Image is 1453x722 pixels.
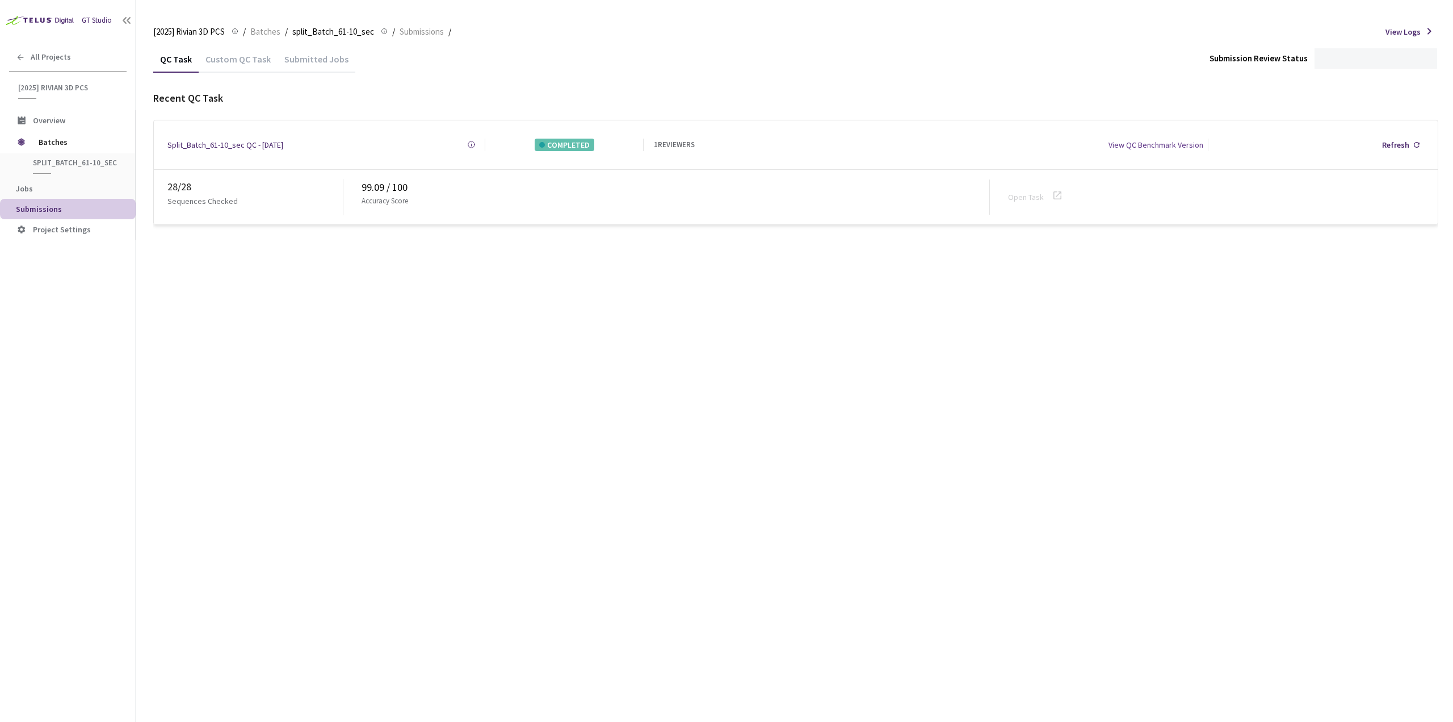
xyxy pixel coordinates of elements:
[292,25,374,39] span: split_Batch_61-10_sec
[31,52,71,62] span: All Projects
[278,53,355,73] div: Submitted Jobs
[153,25,225,39] span: [2025] Rivian 3D PCS
[1385,26,1421,38] span: View Logs
[362,180,989,195] div: 99.09 / 100
[153,53,199,73] div: QC Task
[33,158,117,168] span: split_Batch_61-10_sec
[33,115,65,126] span: Overview
[33,224,91,235] span: Project Settings
[654,139,695,151] div: 1 REVIEWERS
[250,25,280,39] span: Batches
[1008,192,1044,202] a: Open Task
[18,83,120,93] span: [2025] Rivian 3D PCS
[397,25,446,37] a: Submissions
[167,195,238,207] p: Sequences Checked
[448,25,451,39] li: /
[392,25,395,39] li: /
[535,139,594,151] div: COMPLETED
[400,25,444,39] span: Submissions
[1108,139,1203,151] div: View QC Benchmark Version
[16,204,62,214] span: Submissions
[248,25,283,37] a: Batches
[16,183,33,194] span: Jobs
[362,195,408,207] p: Accuracy Score
[285,25,288,39] li: /
[199,53,278,73] div: Custom QC Task
[1210,52,1308,65] div: Submission Review Status
[39,131,116,153] span: Batches
[167,139,283,151] a: Split_Batch_61-10_sec QC - [DATE]
[243,25,246,39] li: /
[153,90,1438,106] div: Recent QC Task
[1382,139,1409,151] div: Refresh
[167,179,343,195] div: 28 / 28
[82,15,112,26] div: GT Studio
